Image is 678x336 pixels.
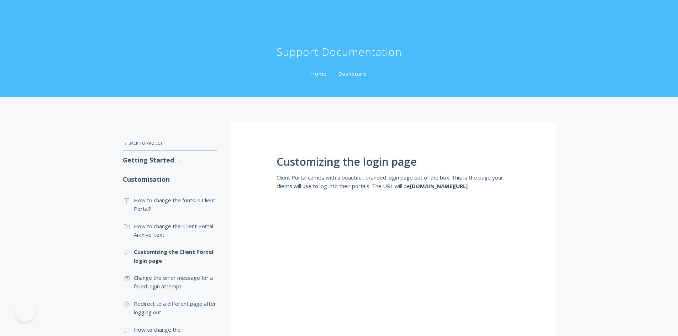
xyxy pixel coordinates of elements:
a: Customizing the Client Portal login page [123,243,217,269]
a: Redirect to a different page after logging out [123,295,217,321]
strong: [DOMAIN_NAME][URL] [410,182,468,190]
a: Getting Started [123,151,217,170]
a: Customisation [123,170,217,189]
a: How to change the fonts in Client Portal? [123,192,217,218]
a: Back to Project [123,136,217,151]
p: Client Portal comes with a beautiful, branded login page out of the box. This is the page your cl... [277,173,510,191]
a: Dashboard [337,70,368,77]
h1: Customizing the login page [277,156,510,168]
iframe: Toggle Customer Support [14,300,36,322]
a: Home [310,70,328,77]
a: How to change the 'Client Portal Archive' text [123,218,217,244]
h1: Support Documentation [277,45,402,59]
a: Change the error message for a failed login attempt [123,269,217,295]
